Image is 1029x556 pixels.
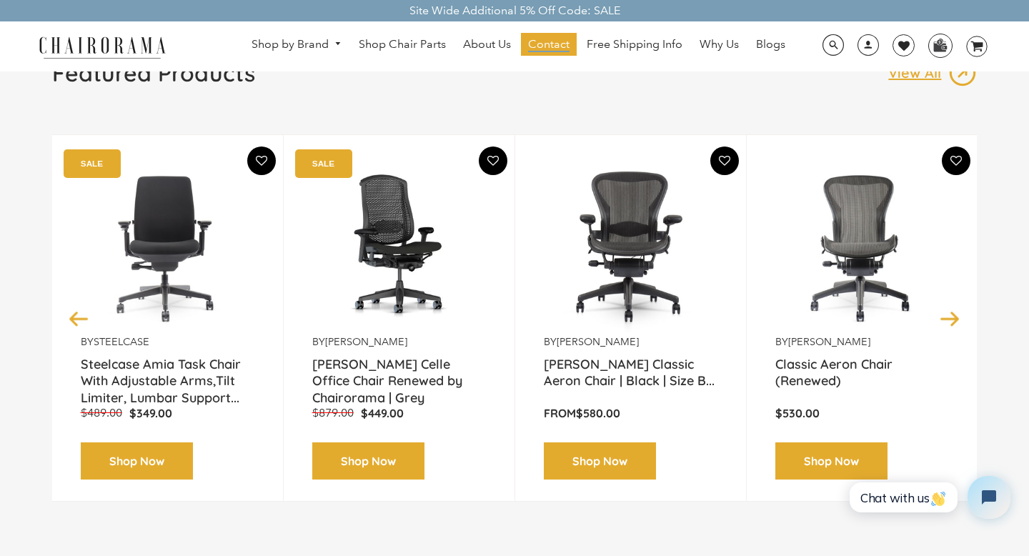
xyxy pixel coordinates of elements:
text: SALE [80,159,102,168]
a: Herman Miller Classic Aeron Chair | Black | Size B (Renewed) - chairorama Herman Miller Classic A... [544,157,717,335]
img: Herman Miller Classic Aeron Chair | Black | Size B (Renewed) - chairorama [544,157,717,335]
span: $580.00 [576,406,620,420]
span: $530.00 [775,406,820,420]
h1: Featured Products [52,59,255,87]
a: Shop by Brand [244,34,349,56]
a: View All [888,59,977,87]
button: Add To Wishlist [247,147,276,175]
text: SALE [312,159,334,168]
span: About Us [463,37,511,52]
a: Herman Miller Celle Office Chair Renewed by Chairorama | Grey - chairorama Herman Miller Celle Of... [312,157,486,335]
span: Why Us [700,37,739,52]
a: Classic Aeron Chair (Renewed) - chairorama Classic Aeron Chair (Renewed) - chairorama [775,157,949,335]
button: Add To Wishlist [479,147,507,175]
p: by [775,335,949,349]
a: [PERSON_NAME] Celle Office Chair Renewed by Chairorama | Grey [312,356,486,392]
a: Featured Products [52,59,255,99]
a: [PERSON_NAME] [325,335,407,348]
span: $349.00 [129,406,172,420]
span: $879.00 [312,406,354,420]
iframe: Tidio Chat [834,464,1023,531]
a: Shop Now [312,442,424,480]
img: Classic Aeron Chair (Renewed) - chairorama [775,157,949,335]
button: Previous [66,306,91,331]
a: Contact [521,33,577,56]
a: Shop Now [544,442,656,480]
a: Steelcase Amia Task Chair With Adjustable Arms,Tilt Limiter, Lumbar Support... [81,356,254,392]
span: $489.00 [81,406,122,420]
p: View All [888,64,948,82]
a: Classic Aeron Chair (Renewed) [775,356,949,392]
nav: DesktopNavigation [234,33,802,59]
span: Blogs [756,37,785,52]
a: Steelcase [94,335,149,348]
a: [PERSON_NAME] Classic Aeron Chair | Black | Size B... [544,356,717,392]
a: Blogs [749,33,792,56]
img: Amia Chair by chairorama.com [81,157,254,335]
img: Herman Miller Celle Office Chair Renewed by Chairorama | Grey - chairorama [312,157,486,335]
img: WhatsApp_Image_2024-07-12_at_16.23.01.webp [929,34,951,56]
p: by [544,335,717,349]
button: Add To Wishlist [710,147,739,175]
a: Shop Now [775,442,888,480]
p: by [81,335,254,349]
img: image_13.png [948,59,977,87]
span: Contact [528,37,570,52]
a: About Us [456,33,518,56]
button: Add To Wishlist [942,147,970,175]
span: $449.00 [361,406,404,420]
a: [PERSON_NAME] [788,335,870,348]
a: Shop Chair Parts [352,33,453,56]
a: Free Shipping Info [580,33,690,56]
p: From [544,406,717,421]
a: Amia Chair by chairorama.com Renewed Amia Chair chairorama.com [81,157,254,335]
p: by [312,335,486,349]
button: Next [938,306,963,331]
a: Shop Now [81,442,193,480]
img: chairorama [31,34,174,59]
span: Shop Chair Parts [359,37,446,52]
span: Free Shipping Info [587,37,682,52]
a: Why Us [692,33,746,56]
a: [PERSON_NAME] [557,335,639,348]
